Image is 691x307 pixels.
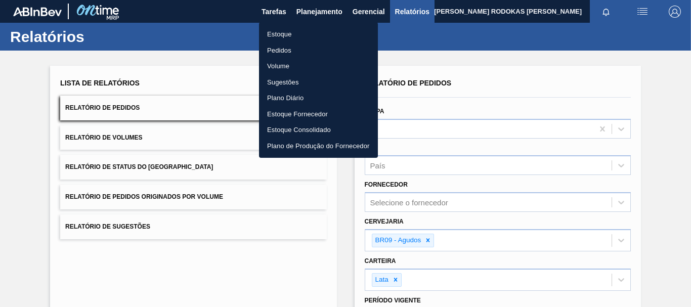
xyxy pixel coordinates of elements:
a: Pedidos [259,42,378,59]
a: Estoque Consolidado [259,122,378,138]
a: Estoque [259,26,378,42]
a: Sugestões [259,74,378,91]
a: Volume [259,58,378,74]
a: Plano de Produção do Fornecedor [259,138,378,154]
a: Plano Diário [259,90,378,106]
a: Estoque Fornecedor [259,106,378,122]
